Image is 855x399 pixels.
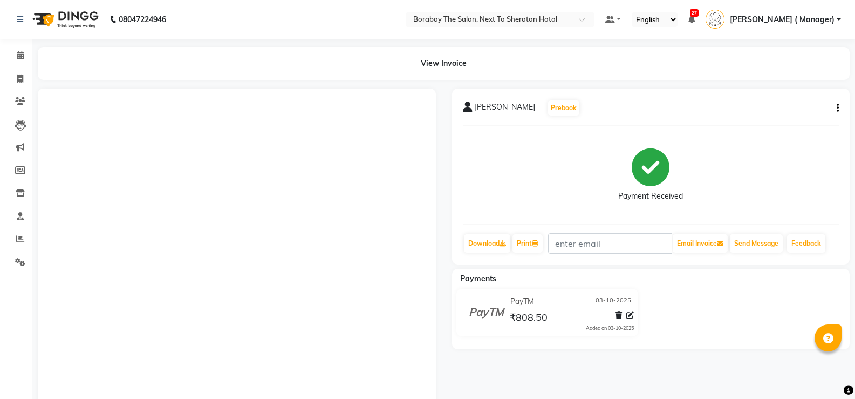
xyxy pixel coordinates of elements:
[706,10,724,29] img: Kiran ( Manager)
[119,4,166,35] b: 08047224946
[548,233,672,254] input: enter email
[730,14,835,25] span: [PERSON_NAME] ( Manager)
[596,296,631,307] span: 03-10-2025
[618,191,683,202] div: Payment Received
[548,100,579,116] button: Prebook
[690,9,699,17] span: 27
[688,15,695,24] a: 27
[464,234,510,253] a: Download
[28,4,101,35] img: logo
[460,274,496,283] span: Payments
[810,356,844,388] iframe: chat widget
[673,234,728,253] button: Email Invoice
[586,324,634,332] div: Added on 03-10-2025
[510,311,548,326] span: ₹808.50
[38,47,850,80] div: View Invoice
[730,234,783,253] button: Send Message
[787,234,825,253] a: Feedback
[512,234,543,253] a: Print
[510,296,534,307] span: PayTM
[475,102,535,117] span: [PERSON_NAME]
